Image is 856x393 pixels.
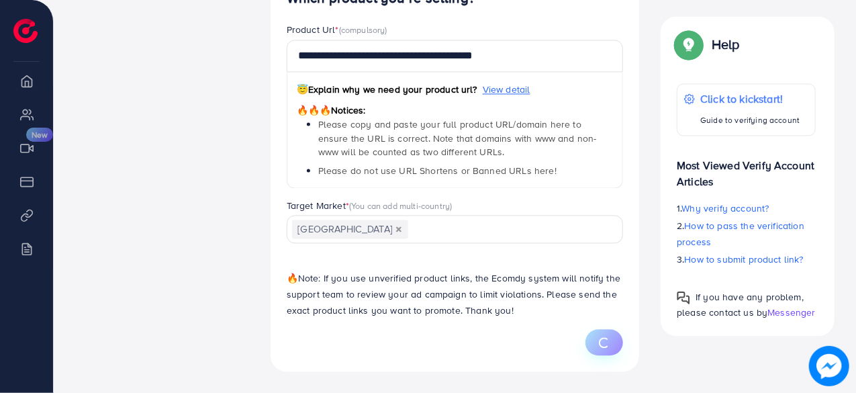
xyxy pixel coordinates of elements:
span: View detail [483,83,530,96]
span: How to submit product link? [685,253,804,266]
span: Explain why we need your product url? [297,83,477,96]
span: If you have any problem, please contact us by [677,290,804,319]
img: Popup guide [677,32,701,56]
span: [GEOGRAPHIC_DATA] [292,220,408,238]
p: Click to kickstart! [700,91,800,107]
span: Notices: [297,103,366,117]
label: Target Market [287,199,453,212]
span: 🔥 [287,271,298,285]
img: image [809,346,849,386]
span: How to pass the verification process [677,219,804,249]
p: 3. [677,251,816,267]
span: Please copy and paste your full product URL/domain here to ensure the URL is correct. Note that d... [318,118,597,159]
button: Deselect Pakistan [395,226,402,232]
div: Search for option [287,215,624,243]
img: logo [13,19,38,43]
span: (You can add multi-country) [349,200,452,212]
span: (compulsory) [339,24,387,36]
label: Product Url [287,23,387,36]
p: Help [712,36,740,52]
input: Search for option [410,219,606,240]
span: 🔥🔥🔥 [297,103,331,117]
p: Note: If you use unverified product links, the Ecomdy system will notify the support team to revi... [287,270,624,318]
span: Messenger [767,306,815,319]
span: 😇 [297,83,308,96]
p: Guide to verifying account [700,112,800,128]
p: Most Viewed Verify Account Articles [677,146,816,189]
img: Popup guide [677,291,690,304]
p: 2. [677,218,816,250]
p: 1. [677,200,816,216]
span: Please do not use URL Shortens or Banned URLs here! [318,164,557,177]
span: Why verify account? [682,202,769,215]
